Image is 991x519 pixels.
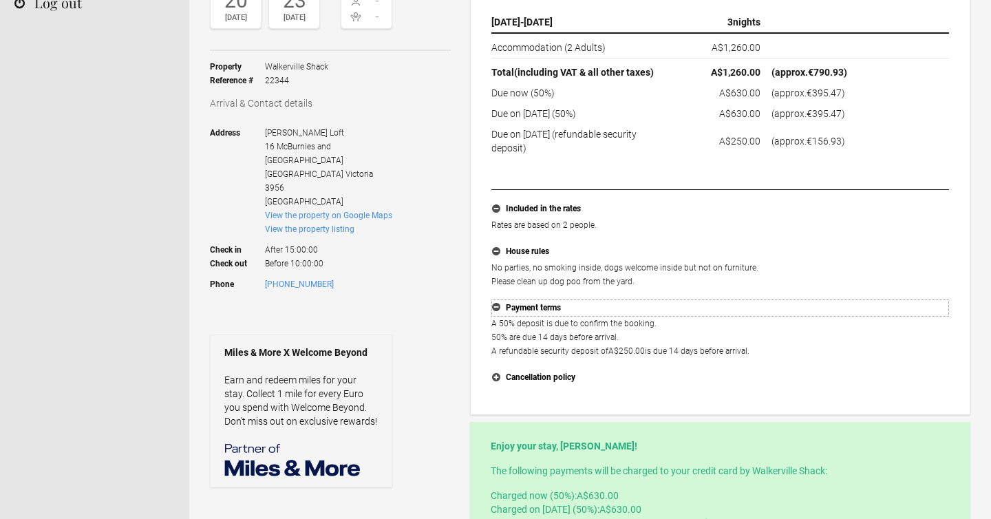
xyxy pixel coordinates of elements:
[712,42,760,53] flynt-currency: A$1,260.00
[719,87,760,98] flynt-currency: A$630.00
[599,504,641,515] flynt-currency: A$630.00
[210,60,265,74] strong: Property
[491,317,949,358] p: A 50% deposit is due to confirm the booking. 50% are due 14 days before arrival. A refundable sec...
[210,74,265,87] strong: Reference #
[491,299,949,317] button: Payment terms
[210,126,265,209] strong: Address
[265,74,328,87] span: 22344
[265,142,343,165] span: 16 McBurnies and [GEOGRAPHIC_DATA]
[807,136,842,147] flynt-currency: €156.93
[491,218,949,232] p: Rates are based on 2 people.
[491,200,949,218] button: Included in the rates
[771,87,845,98] span: (approx. )
[491,83,674,103] td: Due now (50%)
[265,183,284,193] span: 3956
[807,108,842,119] flynt-currency: €395.47
[491,103,674,124] td: Due on [DATE] (50%)
[273,11,316,25] div: [DATE]
[491,33,674,59] td: Accommodation (2 Adults)
[719,136,760,147] flynt-currency: A$250.00
[265,236,392,257] span: After 15:00:00
[577,490,619,501] flynt-currency: A$630.00
[265,128,344,138] span: [PERSON_NAME] Loft
[514,67,654,78] span: (including VAT & all other taxes)
[210,236,265,257] strong: Check in
[265,257,392,271] span: Before 10:00:00
[727,17,733,28] span: 3
[674,12,766,33] th: nights
[771,108,845,119] span: (approx. )
[224,346,378,359] strong: Miles & More X Welcome Beyond
[224,442,362,476] img: Miles & More
[367,10,389,23] span: -
[719,108,760,119] flynt-currency: A$630.00
[265,197,343,206] span: [GEOGRAPHIC_DATA]
[491,124,674,155] td: Due on [DATE] (refundable security deposit)
[771,67,847,78] span: (approx. )
[491,464,950,478] p: The following payments will be charged to your credit card by Walkerville Shack:
[771,136,845,147] span: (approx. )
[345,169,373,179] span: Victoria
[210,257,265,271] strong: Check out
[214,11,257,25] div: [DATE]
[265,224,354,234] a: View the property listing
[210,96,451,110] h3: Arrival & Contact details
[711,67,760,78] flynt-currency: A$1,260.00
[491,12,674,33] th: -
[808,67,844,78] flynt-currency: €790.93
[807,87,842,98] flynt-currency: €395.47
[265,60,328,74] span: Walkerville Shack
[210,277,265,291] strong: Phone
[224,374,377,427] a: Earn and redeem miles for your stay. Collect 1 mile for every Euro you spend with Welcome Beyond....
[265,169,343,179] span: [GEOGRAPHIC_DATA]
[265,279,334,289] a: [PHONE_NUMBER]
[491,59,674,83] th: Total
[491,17,520,28] span: [DATE]
[608,346,645,356] flynt-currency: A$250.00
[491,369,949,387] button: Cancellation policy
[265,211,392,220] a: View the property on Google Maps
[491,243,949,261] button: House rules
[491,441,637,452] strong: Enjoy your stay, [PERSON_NAME]!
[524,17,553,28] span: [DATE]
[491,261,949,288] p: No parties, no smoking inside, dogs welcome inside but not on furniture. Please clean up dog poo ...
